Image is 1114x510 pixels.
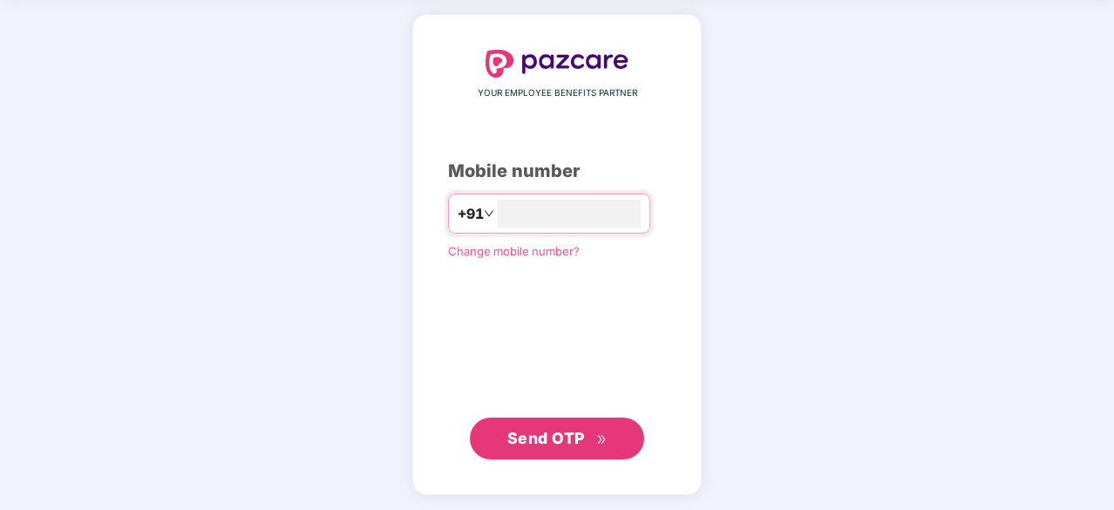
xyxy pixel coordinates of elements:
[478,86,637,100] span: YOUR EMPLOYEE BENEFITS PARTNER
[484,208,494,219] span: down
[458,203,484,225] span: +91
[470,418,644,459] button: Send OTPdouble-right
[486,50,628,78] img: logo
[448,158,666,185] div: Mobile number
[596,434,608,445] span: double-right
[448,244,580,258] a: Change mobile number?
[507,429,585,447] span: Send OTP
